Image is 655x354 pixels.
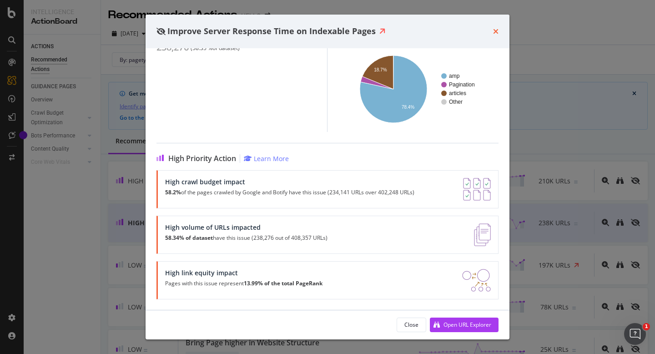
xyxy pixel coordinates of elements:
[643,323,650,330] span: 1
[404,321,418,329] div: Close
[449,73,460,79] text: amp
[430,318,499,332] button: Open URL Explorer
[156,28,166,35] div: eye-slash
[254,154,289,163] div: Learn More
[474,223,491,246] img: e5DMFwAAAABJRU5ErkJggg==
[156,42,189,53] div: 238,276
[165,280,322,287] p: Pages with this issue represent
[167,25,376,36] span: Improve Server Response Time on Indexable Pages
[624,323,646,345] iframe: Intercom live chat
[146,15,509,339] div: modal
[449,99,463,105] text: Other
[397,318,426,332] button: Close
[449,81,475,88] text: Pagination
[165,178,414,186] div: High crawl budget impact
[191,45,240,51] div: ( 58.35 % of dataset )
[449,90,466,96] text: articles
[165,188,181,196] strong: 58.2%
[168,154,236,163] span: High Priority Action
[346,53,491,125] svg: A chart.
[462,269,491,292] img: DDxVyA23.png
[165,234,213,242] strong: 58.34% of dataset
[463,178,491,201] img: AY0oso9MOvYAAAAASUVORK5CYII=
[165,223,327,231] div: High volume of URLs impacted
[402,105,414,110] text: 78.4%
[165,189,414,196] p: of the pages crawled by Google and Botify have this issue (234,141 URLs over 402,248 URLs)
[374,67,387,72] text: 18.7%
[443,321,491,329] div: Open URL Explorer
[244,279,322,287] strong: 13.99% of the total PageRank
[165,269,322,277] div: High link equity impact
[493,25,499,37] div: times
[165,235,327,241] p: have this issue (238,276 out of 408,357 URLs)
[244,154,289,163] a: Learn More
